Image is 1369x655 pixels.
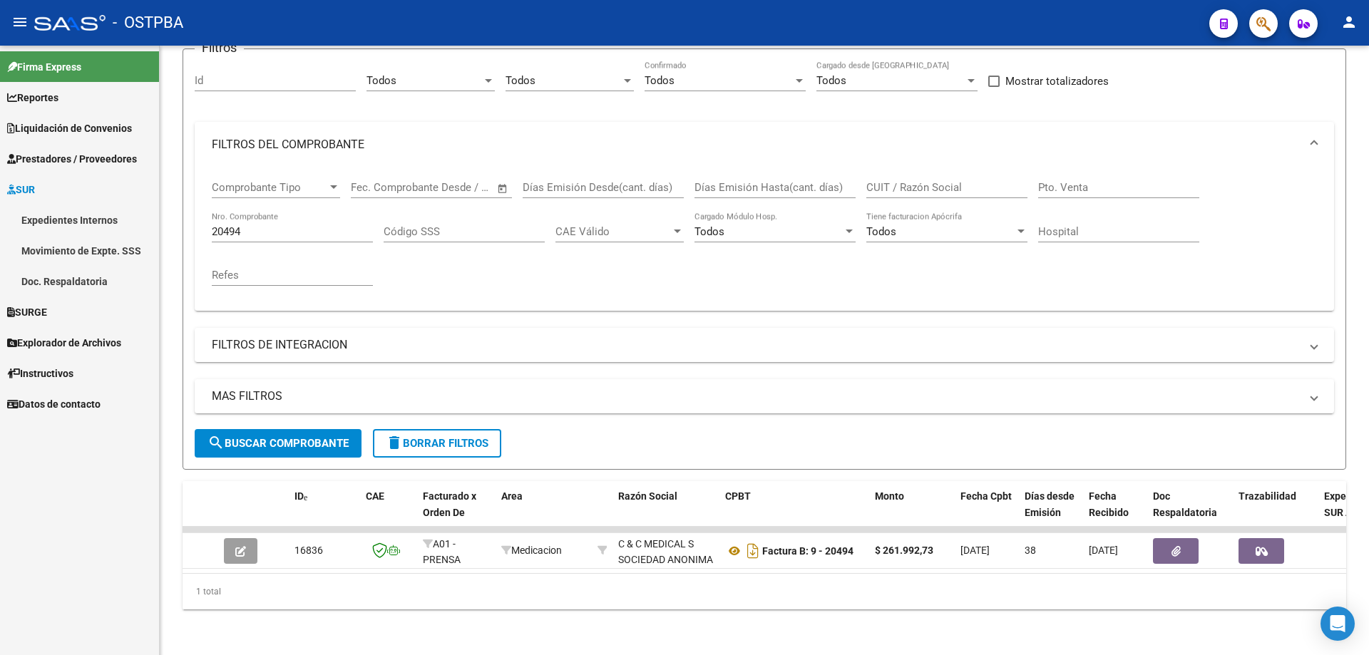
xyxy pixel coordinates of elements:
[207,434,225,451] mat-icon: search
[1083,481,1147,544] datatable-header-cell: Fecha Recibido
[7,120,132,136] span: Liquidación de Convenios
[7,151,137,167] span: Prestadores / Proveedores
[212,181,327,194] span: Comprobante Tipo
[195,429,362,458] button: Buscar Comprobante
[360,481,417,544] datatable-header-cell: CAE
[495,180,511,197] button: Open calendar
[373,429,501,458] button: Borrar Filtros
[555,225,671,238] span: CAE Válido
[762,545,853,557] strong: Factura B: 9 - 20494
[1233,481,1318,544] datatable-header-cell: Trazabilidad
[294,490,304,502] span: ID
[1321,607,1355,641] div: Open Intercom Messenger
[744,540,762,562] i: Descargar documento
[195,38,244,58] h3: Filtros
[1089,490,1129,518] span: Fecha Recibido
[366,74,396,87] span: Todos
[719,481,869,544] datatable-header-cell: CPBT
[875,490,904,502] span: Monto
[212,137,1300,153] mat-panel-title: FILTROS DEL COMPROBANTE
[618,536,714,566] div: 30707174702
[351,181,397,194] input: Start date
[816,74,846,87] span: Todos
[195,167,1334,311] div: FILTROS DEL COMPROBANTE
[618,536,714,569] div: C & C MEDICAL S SOCIEDAD ANONIMA
[294,545,323,556] span: 16836
[725,490,751,502] span: CPBT
[7,366,73,381] span: Instructivos
[423,538,461,566] span: A01 - PRENSA
[1005,73,1109,90] span: Mostrar totalizadores
[417,481,496,544] datatable-header-cell: Facturado x Orden De
[423,490,476,518] span: Facturado x Orden De
[501,545,562,556] span: Medicacion
[410,181,479,194] input: End date
[869,481,955,544] datatable-header-cell: Monto
[645,74,675,87] span: Todos
[7,182,35,197] span: SUR
[612,481,719,544] datatable-header-cell: Razón Social
[1239,490,1296,502] span: Trazabilidad
[289,481,360,544] datatable-header-cell: ID
[875,545,933,556] strong: $ 261.992,73
[1019,481,1083,544] datatable-header-cell: Días desde Emisión
[1025,490,1075,518] span: Días desde Emisión
[694,225,724,238] span: Todos
[1153,490,1217,518] span: Doc Respaldatoria
[7,304,47,320] span: SURGE
[496,481,592,544] datatable-header-cell: Area
[212,388,1300,404] mat-panel-title: MAS FILTROS
[7,396,101,412] span: Datos de contacto
[386,434,403,451] mat-icon: delete
[183,574,1346,609] div: 1 total
[7,335,121,351] span: Explorador de Archivos
[506,74,535,87] span: Todos
[113,7,183,38] span: - OSTPBA
[195,122,1334,167] mat-expansion-panel-header: FILTROS DEL COMPROBANTE
[866,225,896,238] span: Todos
[501,490,523,502] span: Area
[366,490,384,502] span: CAE
[195,328,1334,362] mat-expansion-panel-header: FILTROS DE INTEGRACION
[195,379,1334,413] mat-expansion-panel-header: MAS FILTROS
[1025,545,1036,556] span: 38
[960,490,1012,502] span: Fecha Cpbt
[212,337,1300,353] mat-panel-title: FILTROS DE INTEGRACION
[7,90,58,105] span: Reportes
[207,437,349,450] span: Buscar Comprobante
[960,545,990,556] span: [DATE]
[1089,545,1118,556] span: [DATE]
[1147,481,1233,544] datatable-header-cell: Doc Respaldatoria
[618,490,677,502] span: Razón Social
[7,59,81,75] span: Firma Express
[386,437,488,450] span: Borrar Filtros
[1340,14,1358,31] mat-icon: person
[955,481,1019,544] datatable-header-cell: Fecha Cpbt
[11,14,29,31] mat-icon: menu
